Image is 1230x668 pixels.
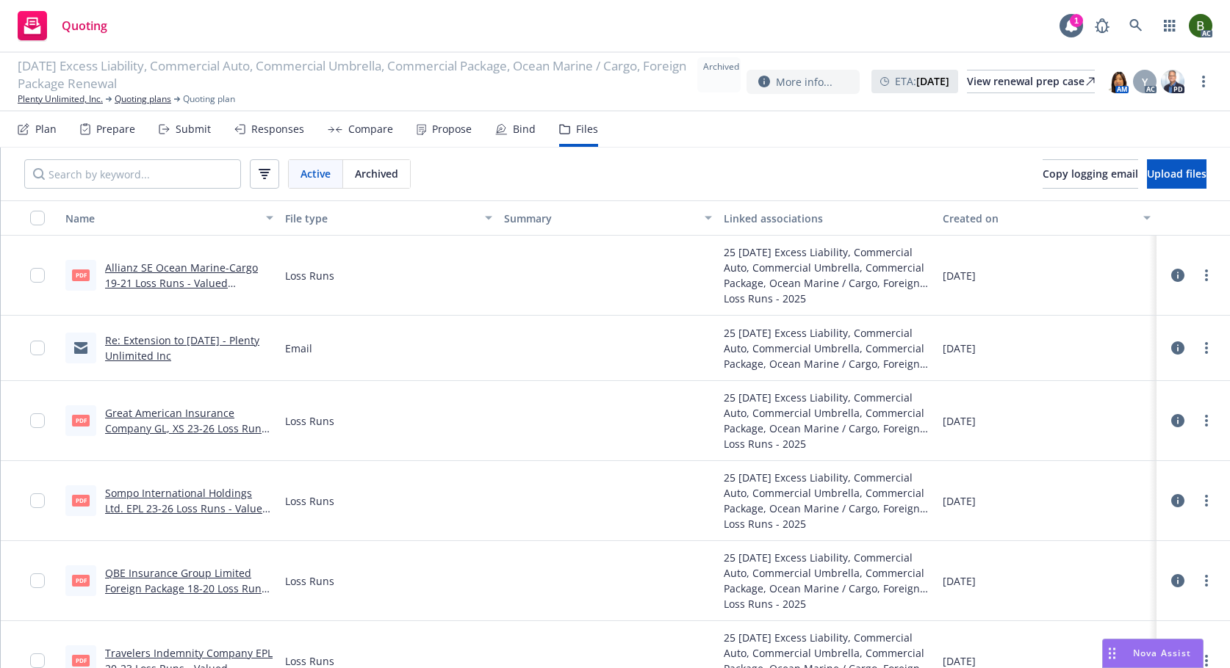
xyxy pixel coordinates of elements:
a: Switch app [1155,11,1184,40]
div: Summary [504,211,696,226]
input: Toggle Row Selected [30,268,45,283]
span: Y [1142,74,1148,90]
input: Toggle Row Selected [30,413,45,428]
span: [DATE] [943,268,976,283]
button: Upload files [1147,159,1206,189]
span: [DATE] [943,413,976,429]
input: Toggle Row Selected [30,341,45,355]
span: pdf [72,655,90,666]
div: Prepare [96,123,135,135]
a: more [1198,492,1215,509]
div: Linked associations [724,211,932,226]
div: 25 [DATE] Excess Liability, Commercial Auto, Commercial Umbrella, Commercial Package, Ocean Marin... [724,390,932,436]
span: pdf [72,575,90,586]
a: more [1198,266,1215,284]
span: [DATE] [943,341,976,356]
a: Great American Insurance Company GL, XS 23-26 Loss Runs - Valued [DATE].pdf [105,406,267,451]
strong: [DATE] [916,74,949,88]
a: Sompo International Holdings Ltd. EPL 23-26 Loss Runs - Valued [DATE].pdf [105,486,269,531]
button: Nova Assist [1102,639,1204,668]
input: Select all [30,211,45,225]
input: Toggle Row Selected [30,573,45,588]
div: 25 [DATE] Excess Liability, Commercial Auto, Commercial Umbrella, Commercial Package, Ocean Marin... [724,550,932,596]
div: Propose [432,123,472,135]
div: 25 [DATE] Excess Liability, Commercial Auto, Commercial Umbrella, Commercial Package, Ocean Marin... [724,244,932,291]
div: 25 [DATE] Excess Liability, Commercial Auto, Commercial Umbrella, Commercial Package, Ocean Marin... [724,470,932,516]
span: Archived [355,166,398,181]
a: Plenty Unlimited, Inc. [18,92,103,106]
button: Name [60,200,279,236]
span: pdf [72,415,90,426]
span: [DATE] [943,573,976,589]
span: ETA : [895,73,949,89]
span: pdf [72,495,90,506]
a: more [1195,73,1212,90]
span: Loss Runs [285,268,334,283]
span: Loss Runs [285,573,334,589]
span: Active [301,166,331,181]
a: Re: Extension to [DATE] - Plenty Unlimited Inc [105,333,259,363]
div: View renewal prep case [967,70,1095,92]
button: Summary [498,200,718,236]
span: More info... [776,74,832,90]
div: Created on [943,211,1134,226]
span: Copy logging email [1043,167,1138,181]
a: Report a Bug [1087,11,1117,40]
button: More info... [747,70,860,94]
span: pdf [72,269,90,280]
span: Upload files [1147,167,1206,181]
span: Email [285,341,312,356]
button: Copy logging email [1043,159,1138,189]
div: Plan [35,123,57,135]
div: Bind [513,123,536,135]
span: Loss Runs [285,413,334,429]
a: more [1198,339,1215,357]
div: Loss Runs - 2025 [724,516,932,531]
div: Compare [348,123,393,135]
a: Quoting [12,5,113,46]
div: Loss Runs - 2025 [724,596,932,611]
img: photo [1161,70,1184,93]
div: Drag to move [1103,639,1121,667]
a: more [1198,412,1215,429]
button: Created on [937,200,1157,236]
span: Quoting [62,20,107,32]
span: Nova Assist [1133,647,1191,659]
button: File type [279,200,499,236]
div: Responses [251,123,304,135]
span: Archived [703,60,735,73]
div: Loss Runs - 2025 [724,291,932,306]
input: Toggle Row Selected [30,653,45,668]
a: QBE Insurance Group Limited Foreign Package 18-20 Loss Runs - Valued [DATE].pdf [105,566,267,611]
a: Quoting plans [115,92,171,106]
a: Allianz SE Ocean Marine-Cargo 19-21 Loss Runs - Valued [DATE].pdf [105,261,258,305]
img: photo [1189,14,1212,37]
button: Linked associations [718,200,938,236]
span: [DATE] Excess Liability, Commercial Auto, Commercial Umbrella, Commercial Package, Ocean Marine /... [18,57,691,92]
div: 25 [DATE] Excess Liability, Commercial Auto, Commercial Umbrella, Commercial Package, Ocean Marin... [724,325,932,371]
span: [DATE] [943,493,976,509]
a: View renewal prep case [967,70,1095,93]
div: Files [576,123,598,135]
div: File type [285,211,477,226]
a: Search [1121,11,1151,40]
input: Toggle Row Selected [30,493,45,508]
input: Search by keyword... [24,159,241,189]
span: Loss Runs [285,493,334,509]
span: Quoting plan [183,92,235,106]
div: Name [65,211,257,226]
a: more [1198,572,1215,589]
div: 1 [1070,14,1083,27]
img: photo [1105,70,1129,93]
div: Loss Runs - 2025 [724,436,932,451]
div: Submit [176,123,211,135]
